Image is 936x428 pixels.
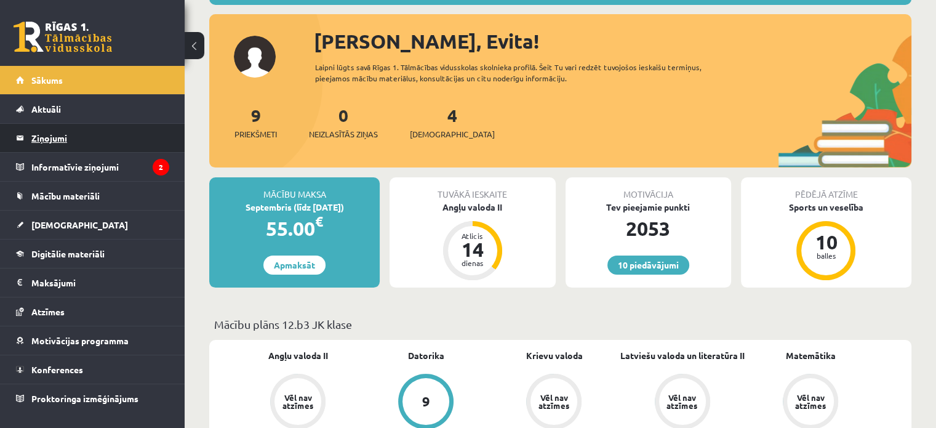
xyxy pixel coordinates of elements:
div: 10 [807,232,844,252]
a: Latviešu valoda un literatūra II [620,349,745,362]
span: Proktoringa izmēģinājums [31,393,138,404]
a: Angļu valoda II [268,349,328,362]
div: Vēl nav atzīmes [793,394,828,410]
a: Digitālie materiāli [16,240,169,268]
a: Maksājumi [16,269,169,297]
span: Motivācijas programma [31,335,129,346]
div: Laipni lūgts savā Rīgas 1. Tālmācības vidusskolas skolnieka profilā. Šeit Tu vari redzēt tuvojošo... [315,62,737,84]
a: Matemātika [785,349,835,362]
a: 9Priekšmeti [234,104,277,140]
span: Neizlasītās ziņas [309,128,378,140]
span: Konferences [31,364,83,375]
a: Datorika [408,349,444,362]
div: Tuvākā ieskaite [390,177,555,201]
div: Mācību maksa [209,177,380,201]
a: Motivācijas programma [16,326,169,355]
a: Proktoringa izmēģinājums [16,384,169,413]
div: Vēl nav atzīmes [537,394,571,410]
a: Aktuāli [16,95,169,123]
a: Atzīmes [16,297,169,326]
a: 4[DEMOGRAPHIC_DATA] [410,104,495,140]
span: [DEMOGRAPHIC_DATA] [31,219,128,230]
div: Motivācija [566,177,731,201]
p: Mācību plāns 12.b3 JK klase [214,316,906,333]
span: [DEMOGRAPHIC_DATA] [410,128,495,140]
div: Angļu valoda II [390,201,555,214]
legend: Maksājumi [31,269,169,297]
span: Sākums [31,75,63,86]
legend: Informatīvie ziņojumi [31,153,169,181]
a: Apmaksāt [263,256,326,275]
div: 55.00 [209,214,380,243]
div: Pēdējā atzīme [741,177,911,201]
span: Atzīmes [31,306,65,317]
a: 0Neizlasītās ziņas [309,104,378,140]
a: [DEMOGRAPHIC_DATA] [16,211,169,239]
span: Digitālie materiāli [31,248,105,259]
a: Sports un veselība 10 balles [741,201,911,282]
div: Septembris (līdz [DATE]) [209,201,380,214]
a: Rīgas 1. Tālmācības vidusskola [14,22,112,52]
i: 2 [153,159,169,176]
a: 10 piedāvājumi [607,256,689,275]
div: Tev pieejamie punkti [566,201,731,214]
div: Vēl nav atzīmes [665,394,700,410]
div: [PERSON_NAME], Evita! [314,26,911,56]
a: Konferences [16,355,169,384]
legend: Ziņojumi [31,124,169,152]
span: Aktuāli [31,103,61,115]
div: balles [807,252,844,259]
a: Angļu valoda II Atlicis 14 dienas [390,201,555,282]
div: Atlicis [454,232,491,240]
span: € [315,212,323,230]
div: 14 [454,240,491,259]
a: Ziņojumi [16,124,169,152]
div: 9 [422,395,430,408]
div: Vēl nav atzīmes [281,394,315,410]
a: Krievu valoda [526,349,582,362]
a: Mācību materiāli [16,182,169,210]
div: dienas [454,259,491,267]
a: Informatīvie ziņojumi2 [16,153,169,181]
div: Sports un veselība [741,201,911,214]
div: 2053 [566,214,731,243]
span: Mācību materiāli [31,190,100,201]
a: Sākums [16,66,169,94]
span: Priekšmeti [234,128,277,140]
